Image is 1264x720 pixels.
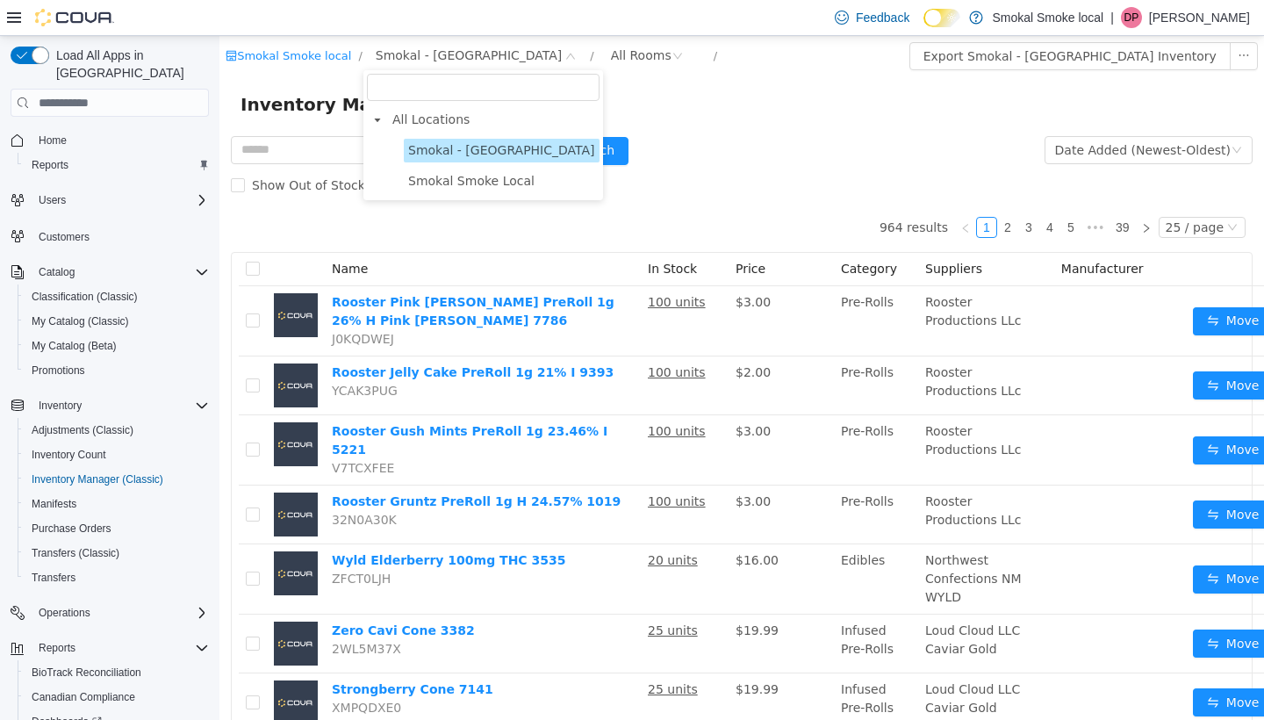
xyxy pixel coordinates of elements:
[32,314,129,328] span: My Catalog (Classic)
[973,400,1054,428] button: icon: swapMove
[836,101,1011,127] div: Date Added (Newest-Oldest)
[842,226,924,240] span: Manufacturer
[757,181,778,202] li: 1
[25,493,83,515] a: Manifests
[25,687,209,708] span: Canadian Compliance
[428,458,486,472] u: 100 units
[32,225,209,247] span: Customers
[992,7,1103,28] p: Smokal Smoke local
[18,309,216,334] button: My Catalog (Classic)
[112,606,182,620] span: 2WL5M37X
[32,364,85,378] span: Promotions
[25,311,209,332] span: My Catalog (Classic)
[156,10,343,29] span: Smokal - Socorro
[516,646,559,660] span: $19.99
[39,133,67,148] span: Home
[18,516,216,541] button: Purchase Orders
[25,567,209,588] span: Transfers
[32,690,135,704] span: Canadian Compliance
[516,388,551,402] span: $3.00
[39,606,90,620] span: Operations
[18,334,216,358] button: My Catalog (Beta)
[516,329,551,343] span: $2.00
[39,641,75,655] span: Reports
[614,579,699,637] td: Infused Pre-Rolls
[428,388,486,402] u: 100 units
[25,420,140,441] a: Adjustments (Classic)
[25,360,209,381] span: Promotions
[25,286,145,307] a: Classification (Classic)
[25,543,209,564] span: Transfers (Classic)
[112,587,255,601] a: Zero Cavi Cone 3382
[25,335,124,356] a: My Catalog (Beta)
[428,517,478,531] u: 20 units
[391,6,452,32] div: All Rooms
[54,515,98,559] img: Wyld Elderberry 100mg THC 3535 placeholder
[32,190,73,211] button: Users
[32,129,209,151] span: Home
[39,230,90,244] span: Customers
[112,517,346,531] a: Wyld Elderberry 100mg THC 3535
[25,518,209,539] span: Purchase Orders
[862,181,890,202] li: Next 5 Pages
[706,388,802,421] span: Rooster Productions LLc
[35,9,114,26] img: Cova
[973,594,1054,622] button: icon: swapMove
[973,464,1054,493] button: icon: swapMove
[25,469,170,490] a: Inventory Manager (Classic)
[173,76,250,90] span: All Locations
[18,565,216,590] button: Transfers
[18,660,216,685] button: BioTrack Reconciliation
[25,567,83,588] a: Transfers
[32,522,111,536] span: Purchase Orders
[516,458,551,472] span: $3.00
[973,529,1054,558] button: icon: swapMove
[799,181,820,202] li: 3
[1012,109,1023,121] i: icon: down
[1124,7,1139,28] span: DP
[1010,6,1038,34] button: icon: ellipsis
[54,257,98,301] img: Rooster Pink Runtz PreRoll 1g 26% H Pink Runtz 7786 placeholder
[4,393,216,418] button: Inventory
[112,425,175,439] span: V7TCXFEE
[18,358,216,383] button: Promotions
[736,181,757,202] li: Previous Page
[841,181,862,202] li: 5
[32,395,89,416] button: Inventory
[25,311,136,332] a: My Catalog (Classic)
[54,457,98,500] img: Rooster Gruntz PreRoll 1g H 24.57% 1019 placeholder
[32,472,163,486] span: Inventory Manager (Classic)
[660,181,729,202] li: 964 results
[32,637,209,659] span: Reports
[25,420,209,441] span: Adjustments (Classic)
[516,587,559,601] span: $19.99
[25,518,118,539] a: Purchase Orders
[18,418,216,443] button: Adjustments (Classic)
[516,517,559,531] span: $16.00
[32,339,117,353] span: My Catalog (Beta)
[54,644,98,688] img: Strongberry Cone 7141 placeholder
[25,662,209,683] span: BioTrack Reconciliation
[25,493,209,515] span: Manifests
[706,329,802,362] span: Rooster Productions LLc
[112,665,182,679] span: XMPQDXE0
[862,181,890,202] span: •••
[25,155,75,176] a: Reports
[18,467,216,492] button: Inventory Manager (Classic)
[112,296,175,310] span: J0KQDWEJ
[973,652,1054,680] button: icon: swapMove
[39,399,82,413] span: Inventory
[973,335,1054,364] button: icon: swapMove
[32,637,83,659] button: Reports
[18,443,216,467] button: Inventory Count
[25,360,92,381] a: Promotions
[32,497,76,511] span: Manifests
[4,127,216,153] button: Home
[18,153,216,177] button: Reports
[25,286,209,307] span: Classification (Classic)
[428,646,478,660] u: 25 units
[621,226,678,240] span: Category
[32,423,133,437] span: Adjustments (Classic)
[370,13,374,26] span: /
[1008,186,1018,198] i: icon: down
